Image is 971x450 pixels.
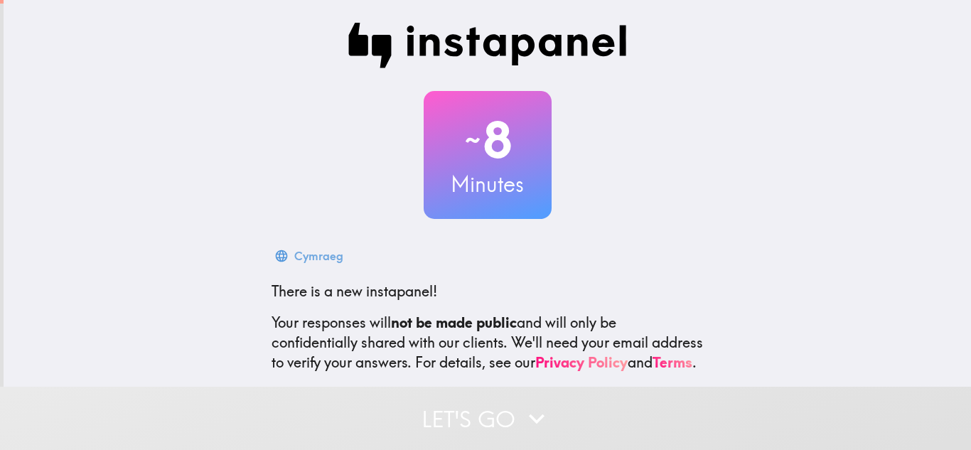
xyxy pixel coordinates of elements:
a: Terms [653,353,692,371]
h2: 8 [424,111,552,169]
button: Cymraeg [272,242,349,270]
img: Instapanel [348,23,627,68]
a: Privacy Policy [535,353,628,371]
div: Cymraeg [294,246,343,266]
span: ~ [463,119,483,161]
h3: Minutes [424,169,552,199]
p: This invite is exclusively for you, please do not share it. Complete it soon because spots are li... [272,384,704,424]
span: There is a new instapanel! [272,282,437,300]
p: Your responses will and will only be confidentially shared with our clients. We'll need your emai... [272,313,704,373]
b: not be made public [391,314,517,331]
